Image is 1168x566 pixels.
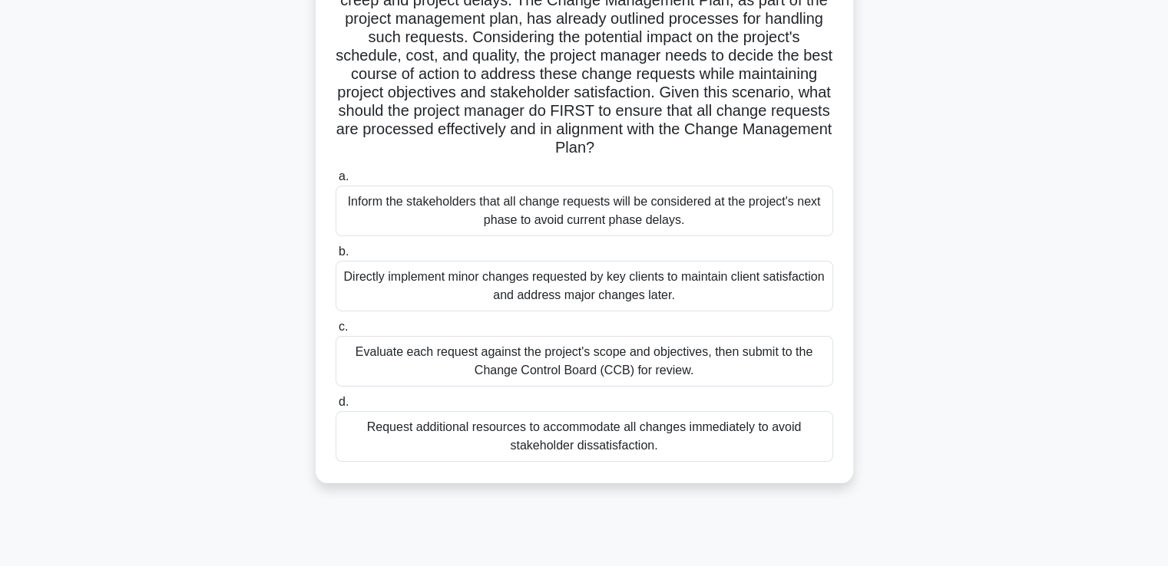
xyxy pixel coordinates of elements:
[336,336,833,387] div: Evaluate each request against the project's scope and objectives, then submit to the Change Contr...
[336,411,833,462] div: Request additional resources to accommodate all changes immediately to avoid stakeholder dissatis...
[339,245,349,258] span: b.
[339,169,349,183] span: a.
[336,261,833,311] div: Directly implement minor changes requested by key clients to maintain client satisfaction and add...
[339,320,348,333] span: c.
[336,186,833,236] div: Inform the stakeholders that all change requests will be considered at the project's next phase t...
[339,395,349,408] span: d.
